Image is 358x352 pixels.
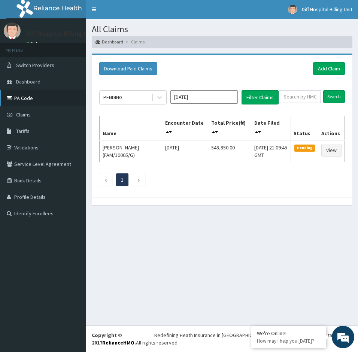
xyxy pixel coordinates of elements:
span: We're online! [43,94,103,170]
button: Download Paid Claims [99,62,157,75]
div: We're Online! [257,330,321,337]
div: PENDING [103,94,122,101]
th: Status [291,116,318,140]
span: Diff Hospital Billing Unit [302,6,352,13]
textarea: Type your message and hit 'Enter' [4,204,143,231]
div: Redefining Heath Insurance in [GEOGRAPHIC_DATA] using Telemedicine and Data Science! [154,331,352,339]
a: Next page [137,176,140,183]
td: 548,850.00 [208,140,251,162]
input: Search [323,90,345,103]
img: User Image [4,22,21,39]
img: User Image [288,5,297,14]
th: Encounter Date [162,116,208,140]
a: Online [26,41,44,46]
img: d_794563401_company_1708531726252_794563401 [14,37,30,56]
th: Name [100,116,162,140]
a: RelianceHMO [102,339,134,346]
td: [PERSON_NAME] (FAM/10005/G) [100,140,162,162]
input: Search by HMO ID [279,90,321,103]
div: Chat with us now [39,42,126,52]
a: Add Claim [313,62,345,75]
footer: All rights reserved. [86,325,358,352]
span: Claims [16,111,31,118]
a: View [321,144,342,157]
span: Dashboard [16,78,40,85]
a: Dashboard [95,39,123,45]
p: Diff Hospital Billing Unit [26,30,96,37]
strong: Copyright © 2017 . [92,332,136,346]
a: Page 1 is your current page [121,176,124,183]
button: Filter Claims [242,90,279,104]
td: [DATE] [162,140,208,162]
td: [DATE] 21:09:45 GMT [251,140,291,162]
th: Total Price(₦) [208,116,251,140]
div: Minimize live chat window [123,4,141,22]
th: Actions [318,116,345,140]
span: Switch Providers [16,62,54,69]
span: Tariffs [16,128,30,134]
li: Claims [124,39,145,45]
th: Date Filed [251,116,291,140]
span: Pending [294,145,315,151]
h1: All Claims [92,24,352,34]
a: Previous page [104,176,107,183]
input: Select Month and Year [170,90,238,104]
p: How may I help you today? [257,338,321,344]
